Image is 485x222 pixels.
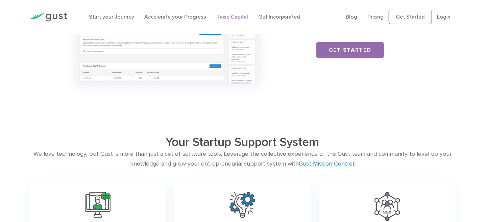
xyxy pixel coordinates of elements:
div: We love technology, but Gust is more than just a set of software tools. Leverage the collective e... [29,149,456,169]
a: Raise Capital [216,14,248,20]
a: Get Started [389,10,432,24]
a: Login [437,14,451,20]
a: Accelerate your Progress [144,14,206,20]
a: Get Started [316,42,384,58]
a: Gust Mission Control [299,160,354,167]
img: Gust Logo [29,13,67,22]
a: Get Incorporated [258,14,300,20]
a: Start your Journey [89,14,134,20]
h2: Your Startup Support System [72,135,413,149]
a: Pricing [367,14,384,20]
a: Blog [346,14,357,20]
